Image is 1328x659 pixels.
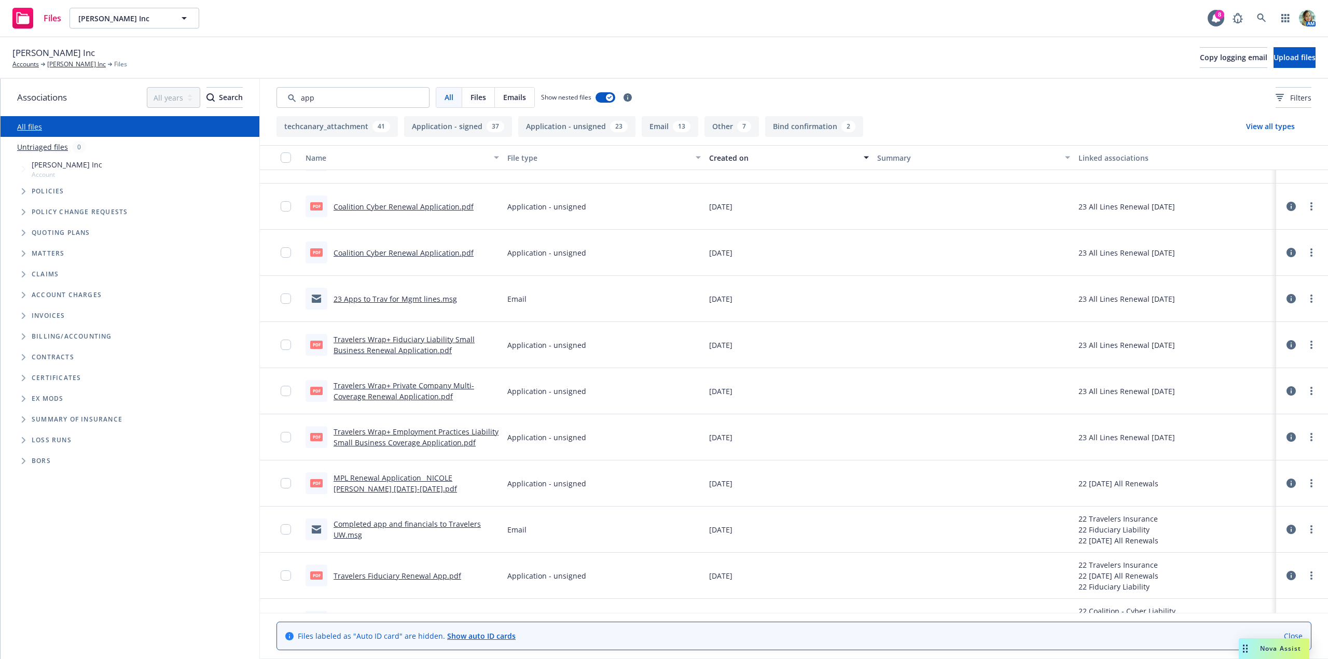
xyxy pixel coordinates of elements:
button: File type [503,145,705,170]
div: 23 All Lines Renewal [DATE] [1078,293,1175,304]
span: [DATE] [709,386,732,397]
span: Application - unsigned [507,340,586,350]
div: 23 All Lines Renewal [DATE] [1078,247,1175,258]
a: Travelers Wrap+ Private Company Multi-Coverage Renewal Application.pdf [334,381,474,401]
a: more [1305,246,1318,259]
a: MPL Renewal Application _NICOLE [PERSON_NAME] [DATE]-[DATE].pdf [334,473,457,494]
span: Filters [1276,92,1311,103]
span: Nova Assist [1260,644,1301,653]
span: Policy change requests [32,209,128,215]
a: more [1305,523,1318,536]
div: 13 [673,121,690,132]
a: more [1305,292,1318,305]
span: Application - unsigned [507,386,586,397]
input: Toggle Row Selected [281,340,291,350]
span: Show nested files [541,93,591,102]
div: 0 [72,141,86,153]
span: Application - unsigned [507,570,586,581]
span: BORs [32,458,51,464]
span: pdf [310,202,323,210]
span: pdf [310,571,323,579]
a: more [1305,200,1318,213]
span: Files labeled as "Auto ID card" are hidden. [298,630,516,641]
span: Copy logging email [1200,52,1267,62]
span: Claims [32,271,59,277]
span: [PERSON_NAME] Inc [12,46,95,60]
div: 22 Travelers Insurance [1078,559,1158,570]
span: [DATE] [709,478,732,489]
div: 22 Fiduciary Liability [1078,524,1158,535]
div: File type [507,152,689,163]
span: Files [471,92,486,103]
input: Select all [281,152,291,163]
div: Folder Tree Example [1,326,259,471]
a: more [1305,431,1318,443]
div: 23 All Lines Renewal [DATE] [1078,340,1175,350]
button: Other [704,116,759,137]
button: SearchSearch [206,87,243,108]
div: Summary [877,152,1059,163]
svg: Search [206,93,215,102]
div: 7 [737,121,751,132]
input: Toggle Row Selected [281,247,291,258]
button: Bind confirmation [765,116,863,137]
a: more [1305,477,1318,489]
span: pdf [310,479,323,487]
span: Quoting plans [32,230,90,236]
span: Account charges [32,292,102,298]
button: Upload files [1274,47,1316,68]
a: 23 Apps to Trav for Mgmt lines.msg [334,294,457,304]
button: Filters [1276,87,1311,108]
div: 23 All Lines Renewal [DATE] [1078,386,1175,397]
a: Close [1284,630,1303,641]
div: 41 [372,121,390,132]
button: Name [301,145,503,170]
span: Policies [32,188,64,194]
div: Search [206,88,243,107]
span: [PERSON_NAME] Inc [32,159,102,170]
div: 23 All Lines Renewal [DATE] [1078,432,1175,443]
div: 22 [DATE] All Renewals [1078,570,1158,581]
div: 37 [487,121,504,132]
input: Toggle Row Selected [281,570,291,581]
span: Application - unsigned [507,201,586,212]
span: [DATE] [709,247,732,258]
input: Toggle Row Selected [281,478,291,488]
div: 23 All Lines Renewal [DATE] [1078,201,1175,212]
span: Upload files [1274,52,1316,62]
span: Billing/Accounting [32,333,112,340]
div: 22 Fiduciary Liability [1078,581,1158,592]
span: Application - unsigned [507,432,586,443]
span: pdf [310,433,323,441]
div: 23 [610,121,628,132]
span: All [445,92,453,103]
input: Toggle Row Selected [281,293,291,304]
div: 22 Travelers Insurance [1078,513,1158,524]
div: 22 Coalition - Cyber Liability [1078,606,1213,616]
span: Email [507,293,527,304]
span: Loss Runs [32,437,72,443]
span: [PERSON_NAME] Inc [78,13,168,24]
span: Emails [503,92,526,103]
a: Travelers Wrap+ Fiduciary Liability Small Business Renewal Application.pdf [334,334,475,355]
span: pdf [310,248,323,256]
span: Summary of insurance [32,416,122,423]
span: Account [32,170,102,179]
span: Matters [32,250,64,257]
a: Files [8,4,65,33]
a: Travelers Fiduciary Renewal App.pdf [334,571,461,581]
a: Untriaged files [17,142,68,152]
input: Toggle Row Selected [281,201,291,212]
span: [DATE] [709,293,732,304]
a: Search [1251,8,1272,29]
img: photo [1299,10,1316,26]
span: Filters [1290,92,1311,103]
input: Toggle Row Selected [281,432,291,442]
button: Application - unsigned [518,116,635,137]
input: Toggle Row Selected [281,524,291,535]
a: All files [17,122,42,132]
button: Application - signed [404,116,512,137]
a: Coalition Cyber Renewal Application.pdf [334,248,474,258]
a: [PERSON_NAME] Inc [47,60,106,69]
span: [DATE] [709,340,732,350]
